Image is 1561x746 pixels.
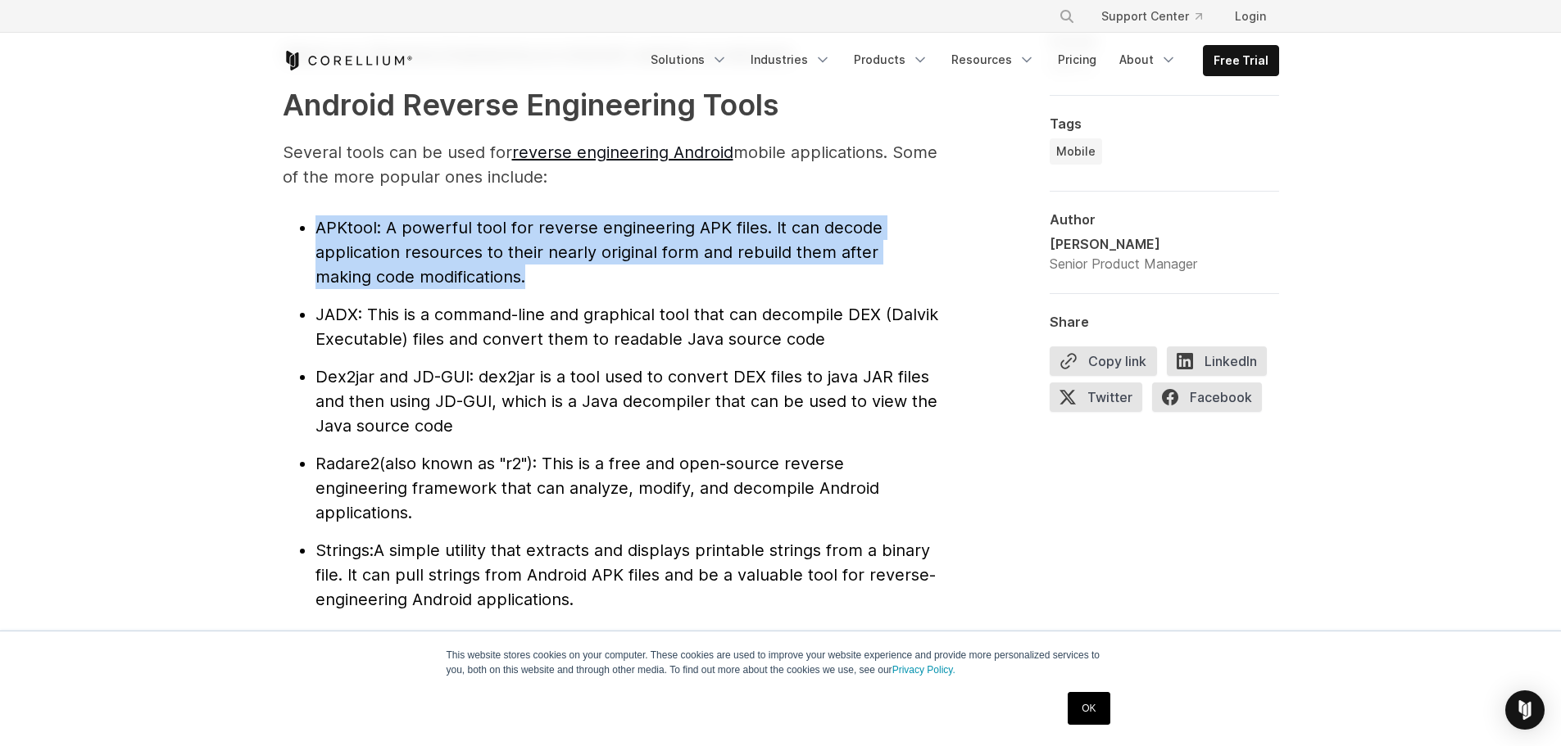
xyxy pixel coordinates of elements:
button: Search [1052,2,1082,31]
a: Twitter [1050,382,1152,418]
a: Mobile [1050,138,1102,165]
span: A simple utility that extracts and displays printable strings from a binary file. It can pull str... [315,540,936,609]
div: Author [1050,211,1279,228]
a: Resources [942,45,1045,75]
p: Several tools can be used for mobile applications. Some of the more popular ones include: [283,140,938,189]
a: Industries [741,45,841,75]
p: This website stores cookies on your computer. These cookies are used to improve your website expe... [447,648,1115,677]
a: Pricing [1048,45,1106,75]
a: Support Center [1088,2,1215,31]
a: LinkedIn [1167,346,1277,382]
span: Dex2jar and JD-GUI [315,367,470,387]
a: OK [1068,692,1109,725]
div: Tags [1050,115,1279,132]
a: reverse engineering Android [512,142,733,162]
a: Login [1222,2,1279,31]
span: Mobile [1056,143,1096,160]
span: (also known as "r2"): This is a free and open-source reverse engineering framework that can analy... [315,454,879,522]
span: : A powerful tool for reverse engineering APK files. It can decode application resources to their... [315,218,883,287]
span: APKtool [315,218,377,237]
div: Senior Product Manager [1050,254,1197,274]
span: Twitter [1050,382,1142,412]
div: [PERSON_NAME] [1050,234,1197,254]
div: Share [1050,314,1279,330]
div: Navigation Menu [1039,2,1279,31]
a: Solutions [641,45,737,75]
span: Facebook [1152,382,1262,412]
span: : This is a command-line and graphical tool that can decompile DEX (Dalvik Executable) files and ... [315,305,938,349]
a: Products [844,45,938,75]
span: : dex2jar is a tool used to convert DEX files to java JAR files and then using JD-GUI, which is a... [315,367,937,436]
div: Navigation Menu [641,45,1279,76]
span: Strings: [315,540,374,560]
div: Open Intercom Messenger [1505,690,1545,730]
a: About [1109,45,1187,75]
a: Corellium Home [283,51,413,70]
span: Radare2 [315,454,379,473]
strong: Android Reverse Engineering Tools [283,87,778,123]
span: LinkedIn [1167,346,1267,376]
a: Privacy Policy. [892,664,955,676]
a: Facebook [1152,382,1272,418]
span: JADX [315,305,358,324]
a: Free Trial [1204,46,1278,75]
button: Copy link [1050,346,1157,376]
